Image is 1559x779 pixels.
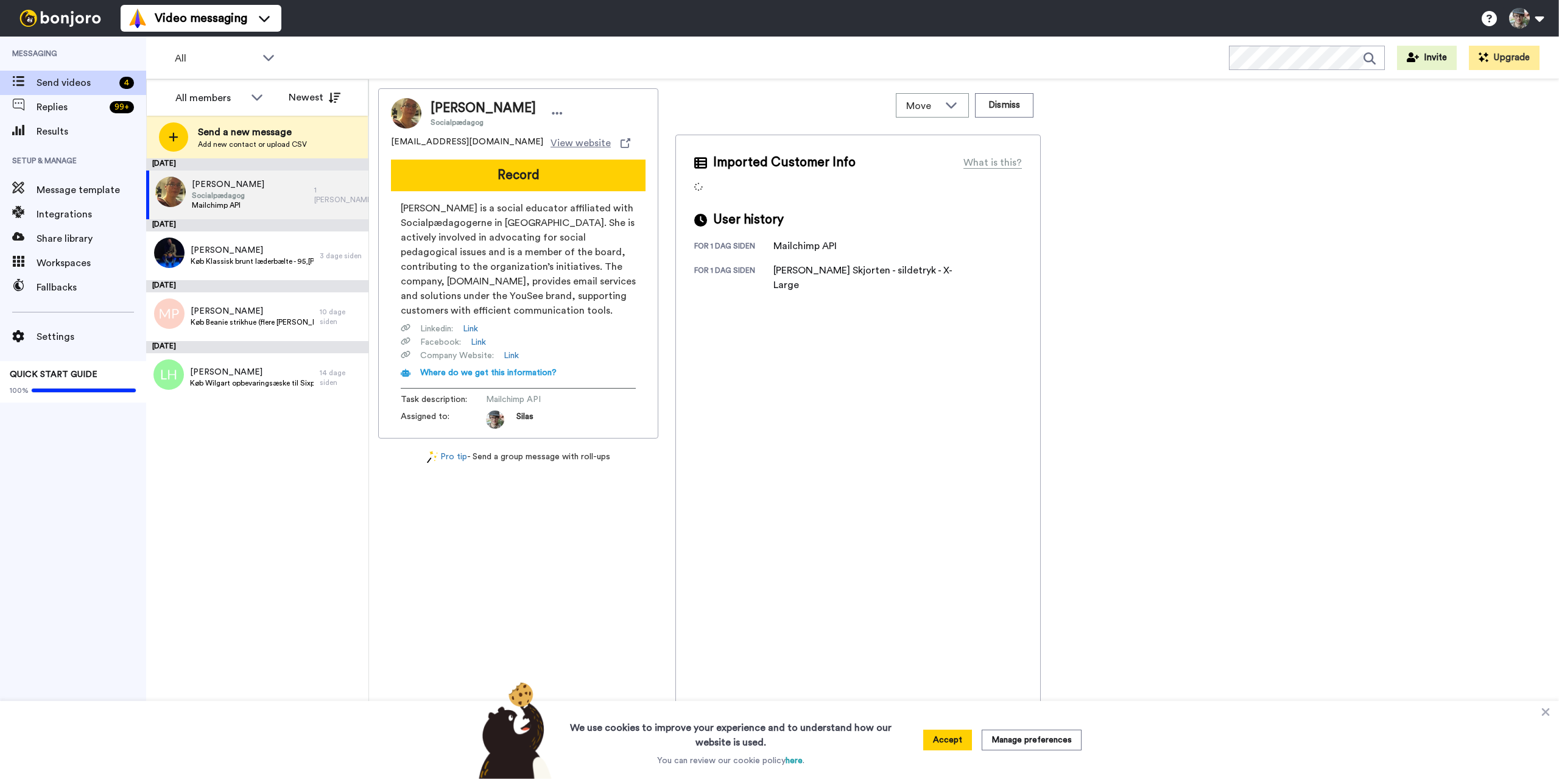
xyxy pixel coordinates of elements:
img: mp.png [154,298,185,329]
span: Replies [37,100,105,115]
button: Newest [280,85,350,110]
span: Socialpædagog [431,118,536,127]
span: Integrations [37,207,146,222]
div: for 1 dag siden [694,241,773,253]
span: Task description : [401,393,486,406]
span: [PERSON_NAME] is a social educator affiliated with Socialpædagogerne in [GEOGRAPHIC_DATA]. She is... [401,201,636,318]
img: bear-with-cookie.png [468,682,558,779]
span: Socialpædagog [192,191,264,200]
span: Results [37,124,146,139]
img: bj-logo-header-white.svg [15,10,106,27]
a: Link [504,350,519,362]
button: Upgrade [1469,46,1540,70]
span: Facebook : [420,336,461,348]
img: 1bc6e5a6-b6b1-491c-b862-3d1bd83d8d1f.jpg [155,177,186,207]
span: [PERSON_NAME] [191,305,314,317]
span: Send videos [37,76,114,90]
span: Move [906,99,939,113]
a: View website [551,136,630,150]
img: magic-wand.svg [427,451,438,464]
span: [EMAIL_ADDRESS][DOMAIN_NAME] [391,136,543,150]
span: Køb Beanie strikhue (flere [PERSON_NAME]) - Mocca brun [191,317,314,327]
span: Mailchimp API [192,200,264,210]
div: 4 [119,77,134,89]
p: You can review our cookie policy . [657,755,804,767]
span: 100% [10,386,29,395]
img: Image of Dorte Liisberg [391,98,421,129]
a: Link [463,323,478,335]
span: [PERSON_NAME] [190,366,314,378]
span: Linkedin : [420,323,453,335]
span: Video messaging [155,10,247,27]
span: View website [551,136,611,150]
span: [PERSON_NAME] [431,99,536,118]
span: All [175,51,256,66]
div: What is this? [963,155,1022,170]
div: [PERSON_NAME] Skjorten - sildetryk - X-Large [773,263,968,292]
span: [PERSON_NAME] [191,244,314,256]
span: Settings [37,330,146,344]
img: 2c366b32-a95c-4bdf-9680-53450f52e527-1617023782.jpg [486,411,504,429]
div: for 1 dag siden [694,266,773,292]
div: All members [175,91,245,105]
img: lh.png [153,359,184,390]
h3: We use cookies to improve your experience and to understand how our website is used. [558,713,904,750]
div: [DATE] [146,219,368,231]
button: Accept [923,730,972,750]
a: Pro tip [427,451,467,464]
img: vm-color.svg [128,9,147,28]
span: Share library [37,231,146,246]
span: Silas [516,411,533,429]
div: 14 dage siden [320,368,362,387]
button: Dismiss [975,93,1033,118]
span: Køb Klassisk brunt læderbælte - 95,[PERSON_NAME] - 58 cm [191,256,314,266]
span: Where do we get this information? [420,368,557,377]
span: Mailchimp API [486,393,602,406]
span: Assigned to: [401,411,486,429]
button: Manage preferences [982,730,1082,750]
div: 3 dage siden [320,251,362,261]
button: Record [391,160,646,191]
a: Link [471,336,486,348]
span: [PERSON_NAME] [192,178,264,191]
div: [DATE] [146,341,368,353]
span: Imported Customer Info [713,153,856,172]
span: Workspaces [37,256,146,270]
div: 10 dage siden [320,307,362,326]
span: Message template [37,183,146,197]
div: - Send a group message with roll-ups [378,451,658,464]
div: [DATE] [146,158,368,171]
span: Company Website : [420,350,494,362]
span: Add new contact or upload CSV [198,139,307,149]
a: here [786,756,803,765]
div: 1 [PERSON_NAME] [314,185,362,205]
span: Køb Wilgart opbevaringsæske til Sixpence - Europæisk Eg,Kasket & hatte børste med skaft [190,378,314,388]
span: Send a new message [198,125,307,139]
span: User history [713,211,784,229]
div: Mailchimp API [773,239,837,253]
span: Fallbacks [37,280,146,295]
div: 99 + [110,101,134,113]
img: 51fc4130-a565-4ec3-8d72-ae4e24a8379f.jpg [154,238,185,268]
div: [DATE] [146,280,368,292]
button: Invite [1397,46,1457,70]
span: QUICK START GUIDE [10,370,97,379]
